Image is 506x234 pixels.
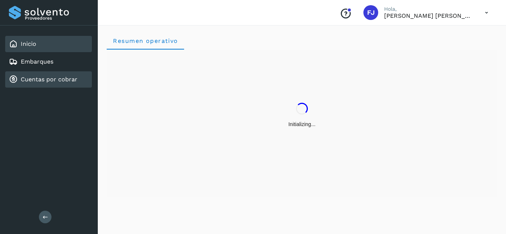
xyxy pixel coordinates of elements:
[21,40,36,47] a: Inicio
[5,54,92,70] div: Embarques
[5,71,92,88] div: Cuentas por cobrar
[113,37,178,44] span: Resumen operativo
[5,36,92,52] div: Inicio
[384,12,473,19] p: FABIAN JESUS MORALES VAZQUEZ
[21,76,77,83] a: Cuentas por cobrar
[25,16,89,21] p: Proveedores
[384,6,473,12] p: Hola,
[21,58,53,65] a: Embarques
